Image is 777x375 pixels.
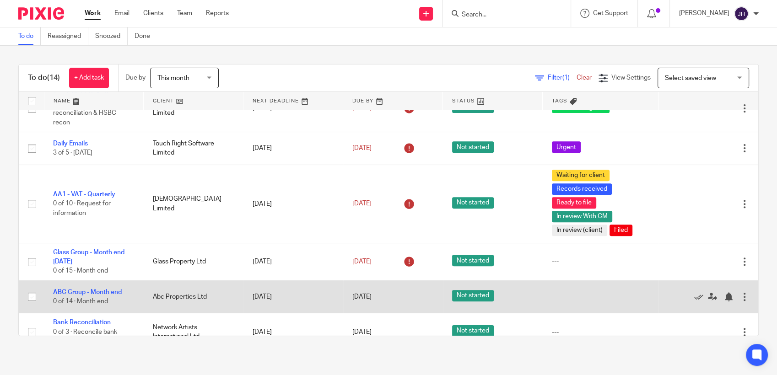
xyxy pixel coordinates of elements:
[53,101,116,126] span: 0 of 2 · Daily sales reconciliation & HSBC recon
[143,9,163,18] a: Clients
[243,132,343,165] td: [DATE]
[243,313,343,351] td: [DATE]
[552,327,649,337] div: ---
[552,141,581,153] span: Urgent
[694,292,708,301] a: Mark as done
[85,9,101,18] a: Work
[552,197,596,209] span: Ready to file
[352,329,372,335] span: [DATE]
[95,27,128,45] a: Snoozed
[53,249,124,265] a: Glass Group - Month end [DATE]
[144,280,243,313] td: Abc Properties Ltd
[679,9,729,18] p: [PERSON_NAME]
[18,27,41,45] a: To do
[552,225,607,236] span: In review (client)
[28,73,60,83] h1: To do
[144,313,243,351] td: Network Artists International Ltd
[552,98,567,103] span: Tags
[243,280,343,313] td: [DATE]
[452,141,494,153] span: Not started
[552,211,612,222] span: In review With CM
[611,75,651,81] span: View Settings
[53,319,111,326] a: Bank Reconciliation
[53,268,108,274] span: 0 of 15 · Month end
[552,170,610,181] span: Waiting for client
[144,132,243,165] td: Touch Right Software Limited
[144,165,243,243] td: [DEMOGRAPHIC_DATA] Limited
[53,140,88,147] a: Daily Emails
[352,200,372,207] span: [DATE]
[125,73,146,82] p: Due by
[461,11,543,19] input: Search
[352,145,372,151] span: [DATE]
[53,329,117,345] span: 0 of 3 · Reconcile bank transactios
[562,75,570,81] span: (1)
[352,258,372,265] span: [DATE]
[610,225,632,236] span: Filed
[144,243,243,280] td: Glass Property Ltd
[452,290,494,301] span: Not started
[18,7,64,20] img: Pixie
[206,9,229,18] a: Reports
[243,165,343,243] td: [DATE]
[243,243,343,280] td: [DATE]
[47,74,60,81] span: (14)
[53,289,122,295] a: ABC Group - Month end
[53,150,92,156] span: 3 of 5 · [DATE]
[577,75,592,81] a: Clear
[53,201,111,217] span: 0 of 10 · Request for information
[452,325,494,337] span: Not started
[177,9,192,18] a: Team
[352,294,372,300] span: [DATE]
[552,292,649,301] div: ---
[135,27,157,45] a: Done
[53,298,108,305] span: 0 of 14 · Month end
[48,27,88,45] a: Reassigned
[157,75,189,81] span: This month
[548,75,577,81] span: Filter
[69,68,109,88] a: + Add task
[53,191,115,198] a: AA1 - VAT - Quarterly
[552,183,612,195] span: Records received
[665,75,716,81] span: Select saved view
[734,6,749,21] img: svg%3E
[552,257,649,266] div: ---
[114,9,129,18] a: Email
[452,255,494,266] span: Not started
[593,10,628,16] span: Get Support
[452,197,494,209] span: Not started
